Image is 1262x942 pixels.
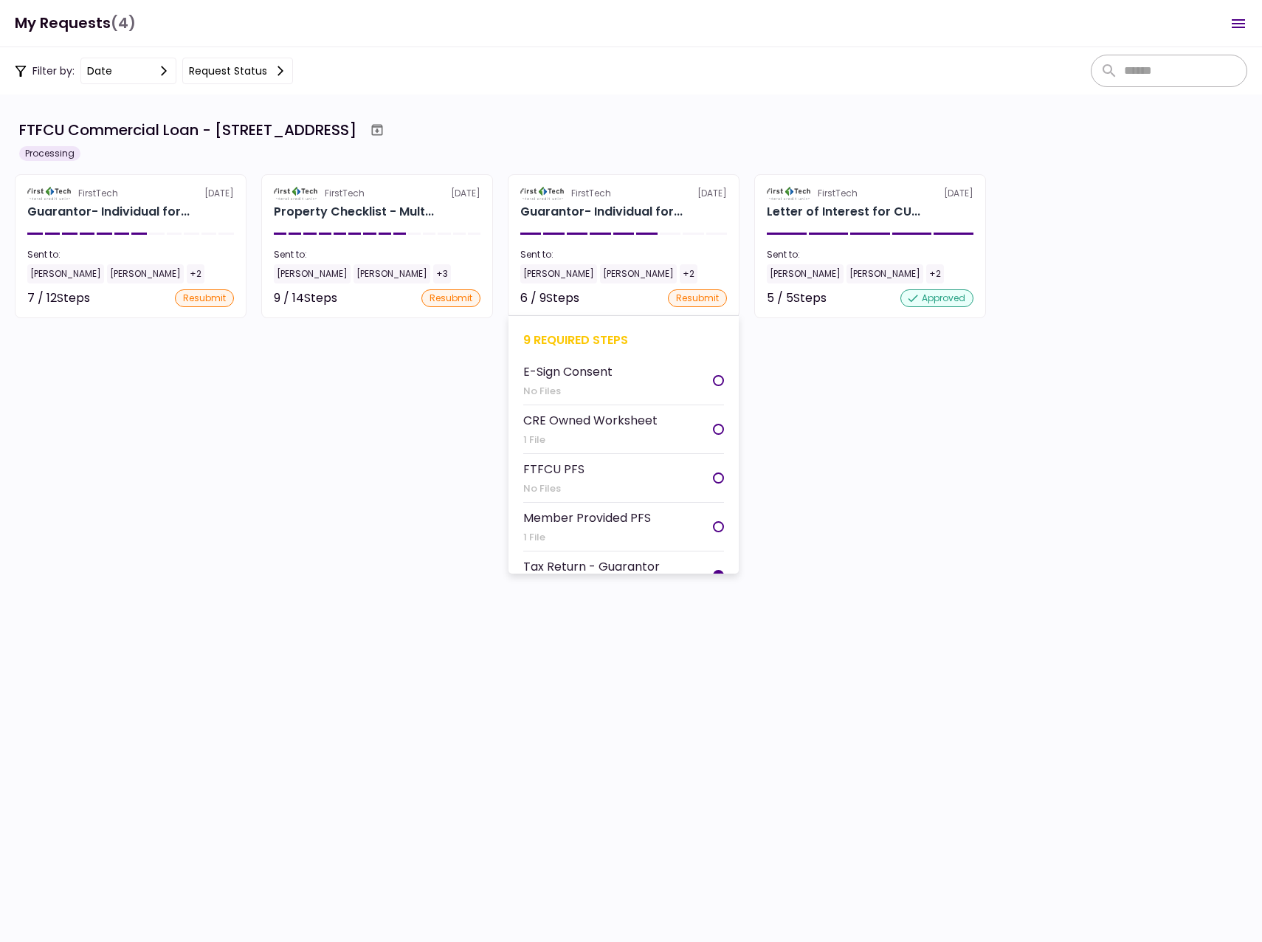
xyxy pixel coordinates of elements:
div: Tax Return - Guarantor [523,557,660,576]
div: FirstTech [818,187,858,200]
div: Sent to: [27,248,234,261]
span: (4) [111,8,136,38]
div: FirstTech [325,187,365,200]
div: [PERSON_NAME] [600,264,677,283]
div: 9 required steps [523,331,724,349]
button: date [80,58,176,84]
img: Partner logo [27,187,72,200]
img: Partner logo [767,187,812,200]
div: 1 File [523,433,658,447]
img: Partner logo [520,187,565,200]
div: resubmit [175,289,234,307]
div: Filter by: [15,58,293,84]
div: [PERSON_NAME] [27,264,104,283]
div: 9 / 14 Steps [274,289,337,307]
div: FTFCU Commercial Loan - [STREET_ADDRESS] [19,119,356,141]
div: [DATE] [520,187,727,200]
div: Letter of Interest for CULLUM & KELLEY PROPERTY HOLDINGS, LLC 513 E Caney Street Wharton TX [767,203,920,221]
div: date [87,63,112,79]
div: [DATE] [27,187,234,200]
div: Sent to: [767,248,973,261]
div: +2 [926,264,944,283]
h1: My Requests [15,8,136,38]
button: Request status [182,58,293,84]
div: E-Sign Consent [523,362,613,381]
div: Property Checklist - Multi-Family for CULLUM & KELLEY PROPERTY HOLDINGS, LLC 513 E Caney Street [274,203,434,221]
div: No Files [523,481,585,496]
div: Sent to: [520,248,727,261]
div: Member Provided PFS [523,509,651,527]
div: Guarantor- Individual for CULLUM & KELLEY PROPERTY HOLDINGS, LLC Keith Cullum [520,203,683,221]
div: 1 File [523,530,651,545]
div: [DATE] [767,187,973,200]
div: resubmit [421,289,480,307]
div: CRE Owned Worksheet [523,411,658,430]
div: 6 / 9 Steps [520,289,579,307]
div: 7 / 12 Steps [27,289,90,307]
div: approved [900,289,973,307]
div: Processing [19,146,80,161]
div: resubmit [668,289,727,307]
div: Guarantor- Individual for CULLUM & KELLEY PROPERTY HOLDINGS, LLC Reginald Kelley [27,203,190,221]
div: +2 [187,264,204,283]
div: [PERSON_NAME] [846,264,923,283]
button: Open menu [1221,6,1256,41]
div: [PERSON_NAME] [520,264,597,283]
div: FirstTech [571,187,611,200]
div: [DATE] [274,187,480,200]
div: +3 [433,264,451,283]
div: [PERSON_NAME] [767,264,844,283]
div: FTFCU PFS [523,460,585,478]
div: [PERSON_NAME] [354,264,430,283]
div: No Files [523,384,613,399]
div: Sent to: [274,248,480,261]
div: [PERSON_NAME] [274,264,351,283]
div: 5 / 5 Steps [767,289,827,307]
button: Archive workflow [364,117,390,143]
div: +2 [680,264,697,283]
div: [PERSON_NAME] [107,264,184,283]
img: Partner logo [274,187,319,200]
div: FirstTech [78,187,118,200]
